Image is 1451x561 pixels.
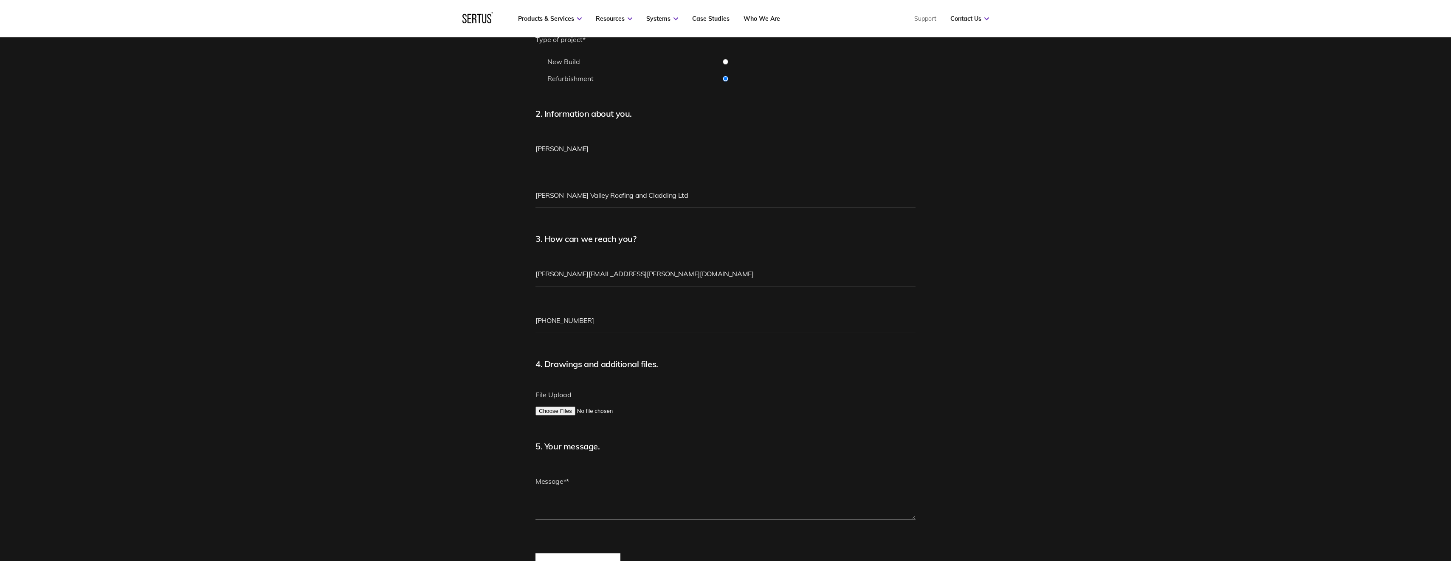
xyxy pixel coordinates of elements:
span: 2. Information about you. [535,108,632,119]
iframe: Chat Widget [1298,463,1451,561]
input: Company name** [535,182,916,208]
span: New Build [547,57,580,66]
input: Phone number** [535,308,916,333]
h2: 3. How can we reach you? [535,233,916,244]
a: Systems [646,15,678,22]
a: Support [914,15,936,22]
span: File Upload [535,390,572,399]
span: 4. Drawings and additional files. [535,359,658,369]
input: New Build [535,59,916,65]
a: Resources [596,15,632,22]
a: Contact Us [950,15,989,22]
input: Your name** [535,136,916,161]
a: Products & Services [518,15,582,22]
a: Case Studies [692,15,730,22]
input: Refurbishment [535,76,916,81]
h2: 5. Your message. [535,441,916,452]
a: Who We Are [744,15,780,22]
span: Refurbishment [547,74,594,83]
span: Type of project [535,35,583,44]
